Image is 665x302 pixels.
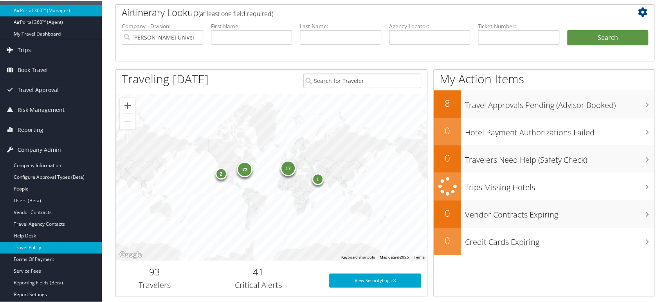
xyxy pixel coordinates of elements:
[300,22,381,29] label: Last Name:
[465,150,654,165] h3: Travelers Need Help (Safety Check)
[18,119,43,139] span: Reporting
[434,144,654,172] a: 0Travelers Need Help (Safety Check)
[465,122,654,137] h3: Hotel Payment Authorizations Failed
[122,22,203,29] label: Company - Division:
[122,5,603,18] h2: Airtinerary Lookup
[434,151,461,164] h2: 0
[18,139,61,159] span: Company Admin
[329,273,421,287] a: View SecurityLogic®
[215,167,227,178] div: 2
[122,264,188,278] h2: 93
[18,79,59,99] span: Travel Approval
[465,232,654,247] h3: Credit Cards Expiring
[380,254,409,259] span: Map data ©2025
[200,264,317,278] h2: 41
[434,117,654,144] a: 0Hotel Payment Authorizations Failed
[434,172,654,200] a: Trips Missing Hotels
[434,206,461,219] h2: 0
[237,161,253,176] div: 73
[434,233,461,246] h2: 0
[434,200,654,227] a: 0Vendor Contracts Expiring
[198,9,273,17] span: (at least one field required)
[434,96,461,109] h2: 8
[211,22,292,29] label: First Name:
[465,205,654,219] h3: Vendor Contracts Expiring
[303,73,421,87] input: Search for Traveler
[567,29,649,45] button: Search
[389,22,470,29] label: Agency Locator:
[341,254,375,259] button: Keyboard shortcuts
[434,70,654,86] h1: My Action Items
[122,70,209,86] h1: Traveling [DATE]
[18,40,31,59] span: Trips
[120,113,135,129] button: Zoom out
[118,249,144,259] img: Google
[200,279,317,290] h3: Critical Alerts
[122,279,188,290] h3: Travelers
[280,160,296,175] div: 17
[18,99,65,119] span: Risk Management
[434,123,461,137] h2: 0
[414,254,425,259] a: Terms (opens in new tab)
[120,97,135,113] button: Zoom in
[312,172,324,184] div: 1
[18,59,48,79] span: Book Travel
[478,22,559,29] label: Ticket Number:
[434,90,654,117] a: 8Travel Approvals Pending (Advisor Booked)
[118,249,144,259] a: Open this area in Google Maps (opens a new window)
[434,227,654,254] a: 0Credit Cards Expiring
[465,177,654,192] h3: Trips Missing Hotels
[465,95,654,110] h3: Travel Approvals Pending (Advisor Booked)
